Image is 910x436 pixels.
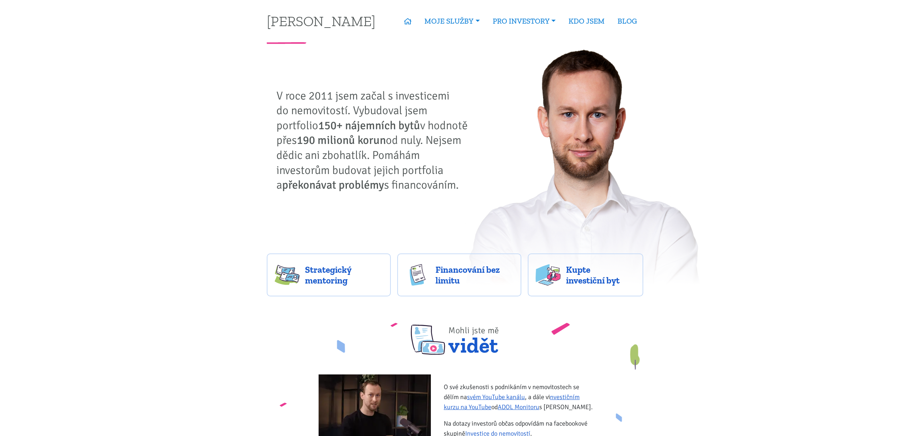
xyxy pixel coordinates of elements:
p: V roce 2011 jsem začal s investicemi do nemovitostí. Vybudoval jsem portfolio v hodnotě přes od n... [276,88,473,193]
p: O své zkušenosti s podnikáním v nemovitostech se dělím na , a dále v od s [PERSON_NAME]. [444,382,595,412]
strong: překonávat problémy [282,178,384,192]
span: vidět [448,316,499,355]
a: Kupte investiční byt [528,253,643,296]
span: Mohli jste mě [448,325,499,336]
a: svém YouTube kanálu [467,393,525,401]
a: ADOL Monitoru [498,403,539,411]
a: Financování bez limitu [397,253,521,296]
img: finance [405,264,430,286]
a: Strategický mentoring [267,253,391,296]
img: flats [536,264,561,286]
strong: 190 milionů korun [297,133,386,147]
a: KDO JSEM [562,13,611,29]
a: PRO INVESTORY [486,13,562,29]
a: [PERSON_NAME] [267,14,375,28]
span: Strategický mentoring [305,264,383,286]
img: strategy [275,264,300,286]
a: BLOG [611,13,643,29]
span: Kupte investiční byt [566,264,635,286]
span: Financování bez limitu [436,264,513,286]
a: MOJE SLUŽBY [418,13,486,29]
strong: 150+ nájemních bytů [318,118,420,132]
